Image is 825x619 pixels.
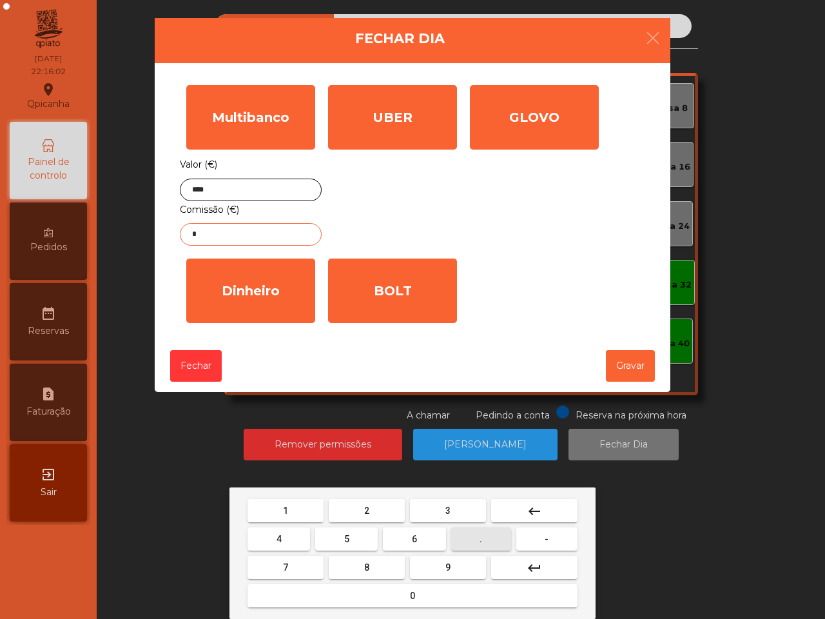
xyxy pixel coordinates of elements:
div: Dinheiro [186,259,315,323]
button: Fechar [170,350,222,382]
span: 2 [364,506,369,516]
span: 6 [412,534,417,544]
label: Comissão (€) [180,201,239,219]
span: - [545,534,548,544]
div: GLOVO [470,85,599,150]
span: 1 [283,506,288,516]
span: 0 [410,591,415,601]
div: BOLT [328,259,457,323]
span: 7 [283,562,288,573]
label: Valor (€) [180,156,217,173]
button: Gravar [606,350,655,382]
mat-icon: keyboard_return [527,560,542,576]
div: Multibanco [186,85,315,150]
mat-icon: keyboard_backspace [527,504,542,519]
span: 9 [445,562,451,573]
span: . [480,534,482,544]
span: 4 [277,534,282,544]
span: 5 [344,534,349,544]
span: 8 [364,562,369,573]
div: UBER [328,85,457,150]
h4: Fechar Dia [355,29,445,48]
span: 3 [445,506,451,516]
